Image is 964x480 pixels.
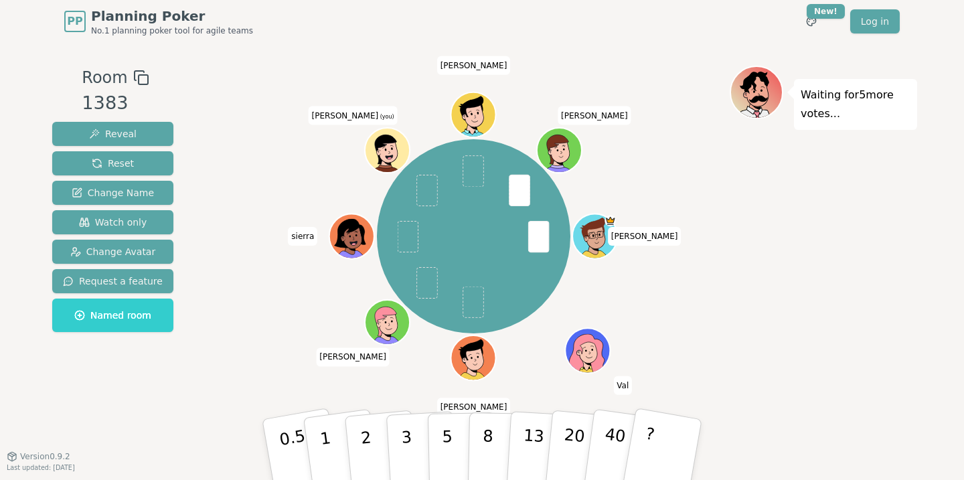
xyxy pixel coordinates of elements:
span: Click to change your name [316,348,390,367]
span: Room [82,66,127,90]
button: Reset [52,151,173,175]
span: Click to change your name [437,56,511,75]
span: Watch only [79,216,147,229]
span: Named room [74,309,151,322]
span: Version 0.9.2 [20,451,70,462]
span: spencer is the host [605,216,617,227]
span: Click to change your name [613,376,632,395]
button: Reveal [52,122,173,146]
span: Reveal [89,127,137,141]
span: Reset [92,157,134,170]
button: Change Name [52,181,173,205]
button: Change Avatar [52,240,173,264]
button: Named room [52,299,173,332]
button: New! [799,9,823,33]
p: Waiting for 5 more votes... [801,86,910,123]
div: 1383 [82,90,149,117]
span: Click to change your name [308,106,397,125]
span: Click to change your name [437,398,511,417]
span: No.1 planning poker tool for agile teams [91,25,253,36]
span: Change Avatar [70,245,156,258]
span: (you) [378,114,394,120]
span: Last updated: [DATE] [7,464,75,471]
span: Change Name [72,186,154,199]
span: Click to change your name [288,227,317,246]
button: Version0.9.2 [7,451,70,462]
span: Request a feature [63,274,163,288]
button: Watch only [52,210,173,234]
span: Click to change your name [558,106,631,125]
button: Request a feature [52,269,173,293]
span: Planning Poker [91,7,253,25]
a: Log in [850,9,900,33]
div: New! [807,4,845,19]
button: Click to change your avatar [367,129,409,171]
span: Click to change your name [608,227,681,246]
a: PPPlanning PokerNo.1 planning poker tool for agile teams [64,7,253,36]
span: PP [67,13,82,29]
